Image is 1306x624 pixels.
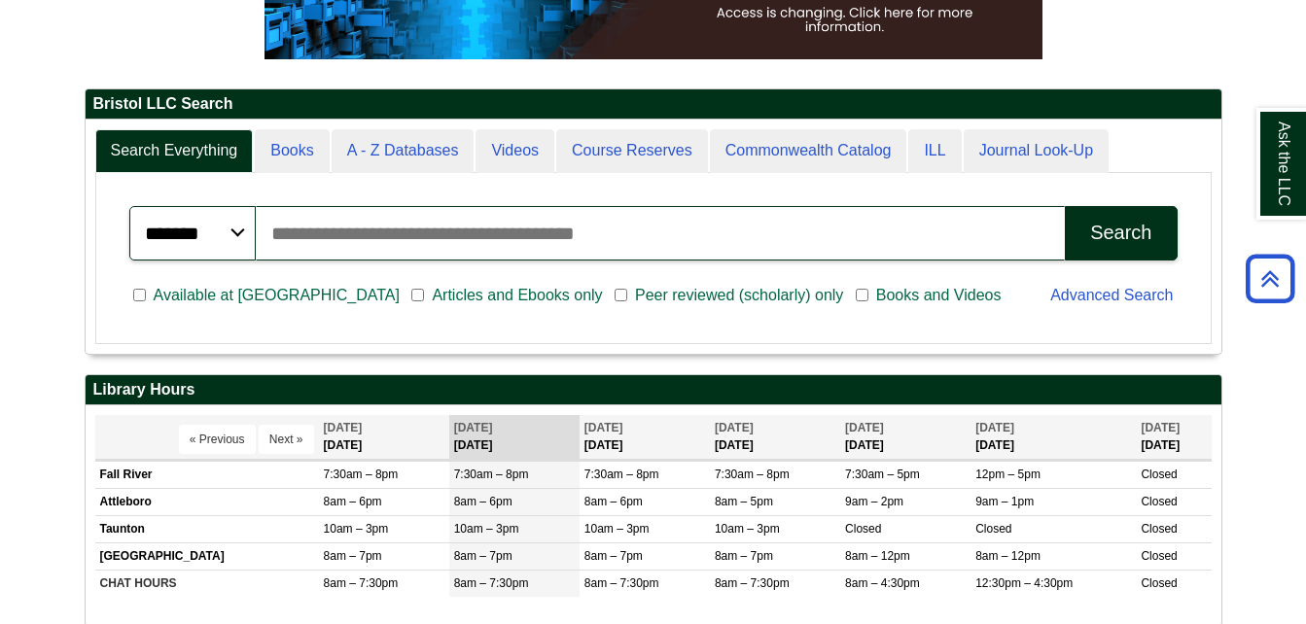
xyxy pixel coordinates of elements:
[580,415,710,459] th: [DATE]
[133,287,146,304] input: Available at [GEOGRAPHIC_DATA]
[584,522,650,536] span: 10am – 3pm
[556,129,708,173] a: Course Reserves
[845,522,881,536] span: Closed
[95,543,319,571] td: [GEOGRAPHIC_DATA]
[584,576,659,590] span: 8am – 7:30pm
[95,571,319,598] td: CHAT HOURS
[1141,549,1177,563] span: Closed
[454,522,519,536] span: 10am – 3pm
[1141,468,1177,481] span: Closed
[840,415,971,459] th: [DATE]
[975,549,1041,563] span: 8am – 12pm
[715,468,790,481] span: 7:30am – 8pm
[324,522,389,536] span: 10am – 3pm
[324,468,399,481] span: 7:30am – 8pm
[845,495,903,508] span: 9am – 2pm
[584,421,623,434] span: [DATE]
[584,468,659,481] span: 7:30am – 8pm
[975,522,1011,536] span: Closed
[715,576,790,590] span: 8am – 7:30pm
[424,284,610,307] span: Articles and Ebooks only
[324,495,382,508] span: 8am – 6pm
[964,129,1109,173] a: Journal Look-Up
[1141,421,1180,434] span: [DATE]
[95,516,319,543] td: Taunton
[845,421,884,434] span: [DATE]
[1136,415,1211,459] th: [DATE]
[710,129,907,173] a: Commonwealth Catalog
[454,576,529,590] span: 8am – 7:30pm
[584,549,643,563] span: 8am – 7pm
[255,129,329,173] a: Books
[454,468,529,481] span: 7:30am – 8pm
[332,129,475,173] a: A - Z Databases
[95,129,254,173] a: Search Everything
[449,415,580,459] th: [DATE]
[476,129,554,173] a: Videos
[86,89,1221,120] h2: Bristol LLC Search
[615,287,627,304] input: Peer reviewed (scholarly) only
[1050,287,1173,303] a: Advanced Search
[411,287,424,304] input: Articles and Ebooks only
[868,284,1009,307] span: Books and Videos
[324,421,363,434] span: [DATE]
[146,284,407,307] span: Available at [GEOGRAPHIC_DATA]
[1141,522,1177,536] span: Closed
[1239,265,1301,292] a: Back to Top
[710,415,840,459] th: [DATE]
[324,576,399,590] span: 8am – 7:30pm
[856,287,868,304] input: Books and Videos
[845,576,920,590] span: 8am – 4:30pm
[324,549,382,563] span: 8am – 7pm
[715,549,773,563] span: 8am – 7pm
[715,495,773,508] span: 8am – 5pm
[975,495,1034,508] span: 9am – 1pm
[908,129,961,173] a: ILL
[454,495,512,508] span: 8am – 6pm
[971,415,1136,459] th: [DATE]
[95,488,319,515] td: Attleboro
[845,549,910,563] span: 8am – 12pm
[1090,222,1151,244] div: Search
[975,576,1073,590] span: 12:30pm – 4:30pm
[627,284,851,307] span: Peer reviewed (scholarly) only
[975,468,1041,481] span: 12pm – 5pm
[319,415,449,459] th: [DATE]
[86,375,1221,405] h2: Library Hours
[1141,495,1177,508] span: Closed
[454,421,493,434] span: [DATE]
[845,468,920,481] span: 7:30am – 5pm
[715,522,780,536] span: 10am – 3pm
[259,425,314,454] button: Next »
[584,495,643,508] span: 8am – 6pm
[95,461,319,488] td: Fall River
[454,549,512,563] span: 8am – 7pm
[975,421,1014,434] span: [DATE]
[179,425,256,454] button: « Previous
[715,421,754,434] span: [DATE]
[1141,576,1177,590] span: Closed
[1065,206,1177,260] button: Search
